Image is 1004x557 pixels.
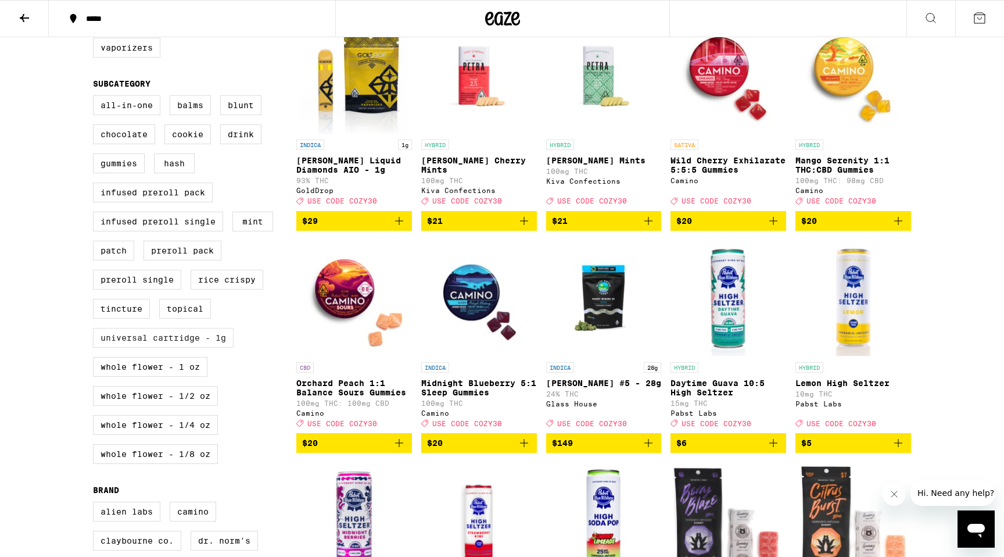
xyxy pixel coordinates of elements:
[432,420,502,427] span: USE CODE COZY30
[795,211,911,231] button: Add to bag
[93,502,160,522] label: Alien Labs
[93,124,155,144] label: Chocolate
[427,438,443,448] span: $20
[546,379,662,388] p: [PERSON_NAME] #5 - 28g
[546,390,662,398] p: 24% THC
[670,211,786,231] button: Add to bag
[421,211,537,231] button: Add to bag
[670,17,786,210] a: Open page for Wild Cherry Exhilarate 5:5:5 Gummies from Camino
[93,212,223,231] label: Infused Preroll Single
[421,433,537,453] button: Add to bag
[670,17,786,134] img: Camino - Wild Cherry Exhilarate 5:5:5 Gummies
[670,409,786,417] div: Pabst Labs
[795,140,823,150] p: HYBRID
[170,502,216,522] label: Camino
[296,362,314,373] p: CBD
[795,240,911,356] img: Pabst Labs - Lemon High Seltzer
[670,362,698,373] p: HYBRID
[795,362,823,373] p: HYBRID
[296,240,412,356] img: Camino - Orchard Peach 1:1 Balance Sours Gummies
[806,420,876,427] span: USE CODE COZY30
[296,140,324,150] p: INDICA
[296,240,412,433] a: Open page for Orchard Peach 1:1 Balance Sours Gummies from Camino
[302,438,318,448] span: $20
[296,156,412,174] p: [PERSON_NAME] Liquid Diamonds AIO - 1g
[795,400,911,408] div: Pabst Labs
[300,17,408,134] img: GoldDrop - King Louis Liquid Diamonds AIO - 1g
[93,183,213,202] label: Infused Preroll Pack
[398,140,412,150] p: 1g
[557,198,627,205] span: USE CODE COZY30
[421,240,537,356] img: Camino - Midnight Blueberry 5:1 Sleep Gummies
[670,140,698,150] p: SATIVA
[670,177,786,184] div: Camino
[546,240,662,356] img: Glass House - Donny Burger #5 - 28g
[232,212,273,231] label: Mint
[93,531,181,551] label: Claybourne Co.
[801,216,817,226] span: $20
[676,438,687,448] span: $6
[93,95,160,115] label: All-In-One
[795,177,911,184] p: 100mg THC: 98mg CBD
[910,480,995,506] iframe: Message from company
[421,177,537,184] p: 100mg THC
[682,420,751,427] span: USE CODE COZY30
[552,216,568,226] span: $21
[795,433,911,453] button: Add to bag
[421,409,537,417] div: Camino
[93,444,218,464] label: Whole Flower - 1/8 oz
[93,270,181,290] label: Preroll Single
[795,187,911,194] div: Camino
[432,198,502,205] span: USE CODE COZY30
[795,379,911,388] p: Lemon High Seltzer
[670,156,786,174] p: Wild Cherry Exhilarate 5:5:5 Gummies
[546,167,662,175] p: 100mg THC
[546,17,662,210] a: Open page for Petra Moroccan Mints from Kiva Confections
[191,270,263,290] label: Rice Crispy
[676,216,692,226] span: $20
[93,299,150,319] label: Tincture
[806,198,876,205] span: USE CODE COZY30
[795,17,911,210] a: Open page for Mango Serenity 1:1 THC:CBD Gummies from Camino
[296,379,412,397] p: Orchard Peach 1:1 Balance Sours Gummies
[421,140,449,150] p: HYBRID
[421,379,537,397] p: Midnight Blueberry 5:1 Sleep Gummies
[220,124,261,144] label: Drink
[427,216,443,226] span: $21
[546,211,662,231] button: Add to bag
[958,510,995,548] iframe: Button to launch messaging window
[296,433,412,453] button: Add to bag
[421,156,537,174] p: [PERSON_NAME] Cherry Mints
[670,240,786,356] img: Pabst Labs - Daytime Guava 10:5 High Seltzer
[421,17,537,134] img: Kiva Confections - Petra Tart Cherry Mints
[220,95,261,115] label: Blunt
[421,187,537,194] div: Kiva Confections
[883,483,906,506] iframe: Close message
[795,390,911,398] p: 10mg THC
[552,438,573,448] span: $149
[546,362,574,373] p: INDICA
[296,187,412,194] div: GoldDrop
[93,485,119,495] legend: Brand
[302,216,318,226] span: $29
[795,240,911,433] a: Open page for Lemon High Seltzer from Pabst Labs
[670,399,786,407] p: 15mg THC
[670,240,786,433] a: Open page for Daytime Guava 10:5 High Seltzer from Pabst Labs
[296,177,412,184] p: 93% THC
[159,299,211,319] label: Topical
[546,140,574,150] p: HYBRID
[644,362,661,373] p: 28g
[93,38,160,58] label: Vaporizers
[93,415,218,435] label: Whole Flower - 1/4 oz
[93,386,218,406] label: Whole Flower - 1/2 oz
[93,241,134,260] label: Patch
[164,124,211,144] label: Cookie
[546,177,662,185] div: Kiva Confections
[296,399,412,407] p: 100mg THC: 100mg CBD
[546,240,662,433] a: Open page for Donny Burger #5 - 28g from Glass House
[421,362,449,373] p: INDICA
[307,198,377,205] span: USE CODE COZY30
[93,79,150,88] legend: Subcategory
[421,17,537,210] a: Open page for Petra Tart Cherry Mints from Kiva Confections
